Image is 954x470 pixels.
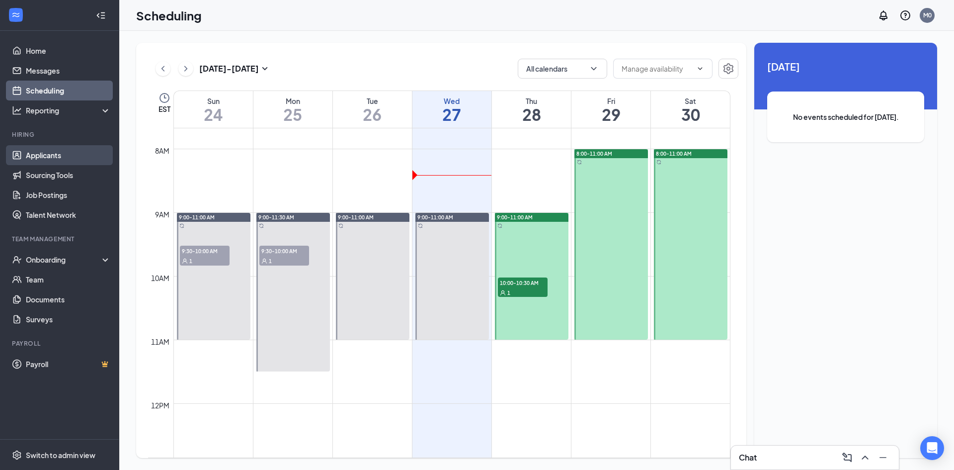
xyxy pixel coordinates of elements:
svg: Sync [577,160,582,165]
div: Reporting [26,105,111,115]
a: Team [26,270,111,289]
span: 1 [269,258,272,265]
span: 10:00-10:30 AM [498,278,548,287]
div: M0 [923,11,932,19]
a: Surveys [26,309,111,329]
div: Fri [571,96,650,106]
span: [DATE] [767,59,924,74]
svg: Notifications [877,9,889,21]
span: 8:00-11:00 AM [656,150,692,157]
div: Hiring [12,130,109,139]
svg: QuestionInfo [899,9,911,21]
span: 9:00-11:00 AM [417,214,453,221]
svg: Sync [259,223,264,228]
div: Tue [333,96,412,106]
span: 1 [189,258,192,265]
svg: ComposeMessage [841,452,853,464]
div: Sun [174,96,253,106]
svg: Settings [12,450,22,460]
div: Mon [253,96,332,106]
h3: Chat [739,452,757,463]
a: August 24, 2025 [174,91,253,128]
svg: Settings [722,63,734,75]
span: 1 [507,289,510,296]
div: Thu [492,96,571,106]
svg: Sync [179,223,184,228]
a: August 30, 2025 [651,91,730,128]
div: Wed [412,96,491,106]
div: Payroll [12,339,109,348]
span: 9:00-11:00 AM [338,214,374,221]
h1: 29 [571,106,650,123]
button: ChevronLeft [156,61,170,76]
div: Switch to admin view [26,450,95,460]
h3: [DATE] - [DATE] [199,63,259,74]
svg: Sync [418,223,423,228]
a: Scheduling [26,81,111,100]
svg: ChevronLeft [158,63,168,75]
div: Onboarding [26,255,102,265]
svg: Sync [338,223,343,228]
svg: ChevronUp [859,452,871,464]
span: 8:00-11:00 AM [576,150,612,157]
svg: User [500,290,506,296]
button: ChevronUp [857,450,873,466]
span: No events scheduled for [DATE]. [787,111,904,122]
a: August 25, 2025 [253,91,332,128]
a: August 29, 2025 [571,91,650,128]
h1: 30 [651,106,730,123]
button: ChevronRight [178,61,193,76]
svg: User [182,258,188,264]
h1: 26 [333,106,412,123]
svg: Sync [656,160,661,165]
svg: Analysis [12,105,22,115]
svg: Collapse [96,10,106,20]
div: Team Management [12,235,109,243]
a: Messages [26,61,111,81]
a: Sourcing Tools [26,165,111,185]
a: Job Postings [26,185,111,205]
button: All calendarsChevronDown [518,59,607,79]
h1: 24 [174,106,253,123]
h1: Scheduling [136,7,202,24]
a: August 27, 2025 [412,91,491,128]
span: 9:30-10:00 AM [180,246,230,256]
svg: User [261,258,267,264]
a: Applicants [26,145,111,165]
svg: Sync [497,223,502,228]
svg: Clock [159,92,170,104]
button: Minimize [875,450,891,466]
a: August 28, 2025 [492,91,571,128]
svg: SmallChevronDown [259,63,271,75]
a: Documents [26,289,111,309]
span: 9:00-11:00 AM [179,214,215,221]
svg: ChevronDown [589,64,599,74]
div: Open Intercom Messenger [920,436,944,460]
a: PayrollCrown [26,354,111,374]
div: Sat [651,96,730,106]
h1: 27 [412,106,491,123]
h1: 28 [492,106,571,123]
div: 10am [149,273,171,283]
span: 9:00-11:00 AM [497,214,533,221]
div: 11am [149,336,171,347]
span: 9:00-11:30 AM [258,214,294,221]
span: EST [159,104,170,114]
div: 9am [153,209,171,220]
svg: WorkstreamLogo [11,10,21,20]
input: Manage availability [622,63,692,74]
a: Home [26,41,111,61]
button: ComposeMessage [839,450,855,466]
svg: ChevronRight [181,63,191,75]
div: 8am [153,145,171,156]
a: Talent Network [26,205,111,225]
div: 12pm [149,400,171,411]
button: Settings [718,59,738,79]
svg: ChevronDown [696,65,704,73]
a: August 26, 2025 [333,91,412,128]
svg: Minimize [877,452,889,464]
h1: 25 [253,106,332,123]
span: 9:30-10:00 AM [259,246,309,256]
svg: UserCheck [12,255,22,265]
